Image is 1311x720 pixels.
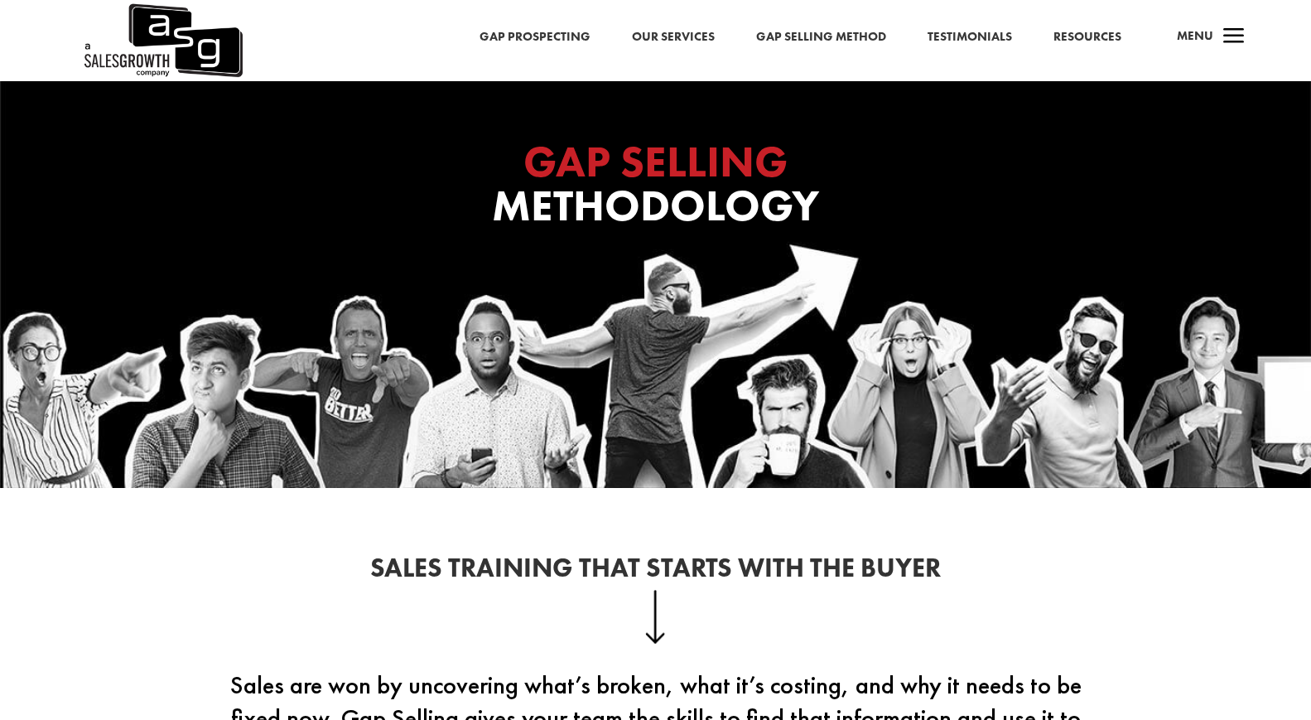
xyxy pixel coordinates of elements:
[325,140,987,236] h1: Methodology
[756,27,886,48] a: Gap Selling Method
[523,133,788,190] span: GAP SELLING
[209,555,1103,590] h2: Sales Training That Starts With the Buyer
[645,590,666,643] img: down-arrow
[480,27,590,48] a: Gap Prospecting
[1053,27,1121,48] a: Resources
[928,27,1012,48] a: Testimonials
[1177,27,1213,44] span: Menu
[632,27,715,48] a: Our Services
[1217,21,1251,54] span: a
